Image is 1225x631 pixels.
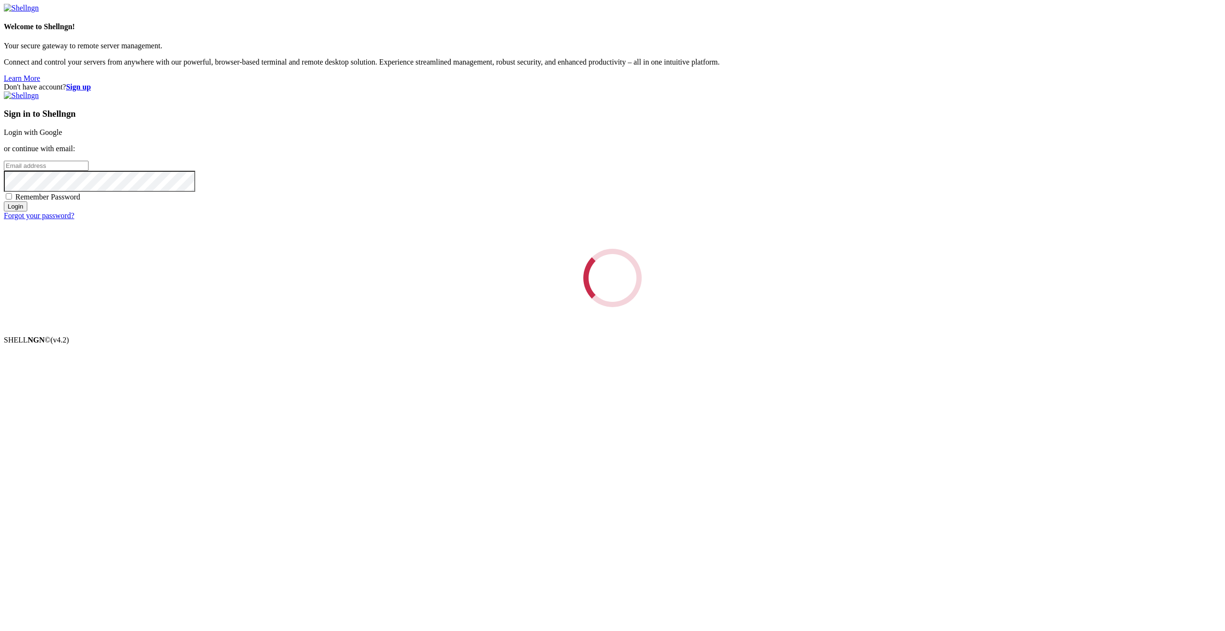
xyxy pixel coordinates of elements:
[4,58,1221,66] p: Connect and control your servers from anywhere with our powerful, browser-based terminal and remo...
[575,241,649,315] div: Loading...
[4,128,62,136] a: Login with Google
[4,91,39,100] img: Shellngn
[4,74,40,82] a: Learn More
[4,42,1221,50] p: Your secure gateway to remote server management.
[4,4,39,12] img: Shellngn
[4,211,74,220] a: Forgot your password?
[6,193,12,199] input: Remember Password
[28,336,45,344] b: NGN
[4,161,89,171] input: Email address
[51,336,69,344] span: 4.2.0
[66,83,91,91] a: Sign up
[4,109,1221,119] h3: Sign in to Shellngn
[15,193,80,201] span: Remember Password
[4,144,1221,153] p: or continue with email:
[4,336,69,344] span: SHELL ©
[4,22,1221,31] h4: Welcome to Shellngn!
[4,83,1221,91] div: Don't have account?
[4,201,27,211] input: Login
